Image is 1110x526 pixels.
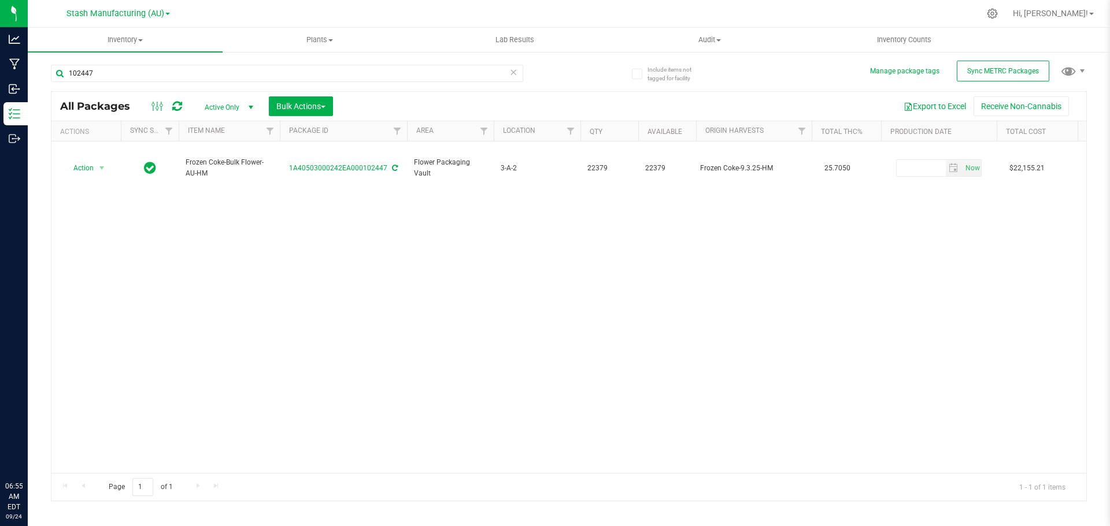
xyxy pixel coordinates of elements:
[700,163,808,174] div: Value 1: Frozen Coke-9.3.25-HM
[896,96,974,116] button: Export to Excel
[480,35,550,45] span: Lab Results
[390,164,398,172] span: Sync from Compliance System
[946,160,963,176] span: select
[821,128,863,136] a: Total THC%
[613,35,806,45] span: Audit
[967,67,1039,75] span: Sync METRC Packages
[261,121,280,141] a: Filter
[5,512,23,521] p: 09/24
[60,100,142,113] span: All Packages
[647,65,705,83] span: Include items not tagged for facility
[130,126,175,135] a: Sync Status
[870,66,939,76] button: Manage package tags
[705,126,764,135] a: Origin Harvests
[12,434,46,468] iframe: Resource center
[9,83,20,95] inline-svg: Inbound
[475,121,494,141] a: Filter
[269,96,333,116] button: Bulk Actions
[188,126,225,135] a: Item Name
[414,157,487,179] span: Flower Packaging Vault
[416,126,434,135] a: Area
[647,128,682,136] a: Available
[186,157,273,179] span: Frozen Coke-Bulk Flower-AU-HM
[28,28,223,52] a: Inventory
[28,35,223,45] span: Inventory
[985,8,1000,19] div: Manage settings
[160,121,179,141] a: Filter
[962,160,981,176] span: select
[612,28,807,52] a: Audit
[974,96,1069,116] button: Receive Non-Cannabis
[51,65,523,82] input: Search Package ID, Item Name, SKU, Lot or Part Number...
[60,128,116,136] div: Actions
[890,128,952,136] a: Production Date
[561,121,580,141] a: Filter
[793,121,812,141] a: Filter
[66,9,164,18] span: Stash Manufacturing (AU)
[1004,160,1050,177] span: $22,155.21
[9,33,20,45] inline-svg: Analytics
[1010,478,1075,495] span: 1 - 1 of 1 items
[289,164,387,172] a: 1A40503000242EA000102447
[5,481,23,512] p: 06:55 AM EDT
[587,163,631,174] span: 22379
[503,126,535,135] a: Location
[9,133,20,144] inline-svg: Outbound
[144,160,156,176] span: In Sync
[1006,128,1046,136] a: Total Cost
[807,28,1002,52] a: Inventory Counts
[819,160,856,177] span: 25.7050
[1013,9,1088,18] span: Hi, [PERSON_NAME]!
[132,478,153,496] input: 1
[417,28,612,52] a: Lab Results
[223,28,417,52] a: Plants
[509,65,517,80] span: Clear
[9,58,20,70] inline-svg: Manufacturing
[957,61,1049,81] button: Sync METRC Packages
[63,160,94,176] span: Action
[645,163,689,174] span: 22379
[501,163,573,174] span: 3-A-2
[99,478,182,496] span: Page of 1
[963,160,982,177] span: Set Current date
[276,102,325,111] span: Bulk Actions
[223,35,417,45] span: Plants
[95,160,109,176] span: select
[861,35,947,45] span: Inventory Counts
[388,121,407,141] a: Filter
[289,126,328,135] a: Package ID
[9,108,20,120] inline-svg: Inventory
[590,128,602,136] a: Qty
